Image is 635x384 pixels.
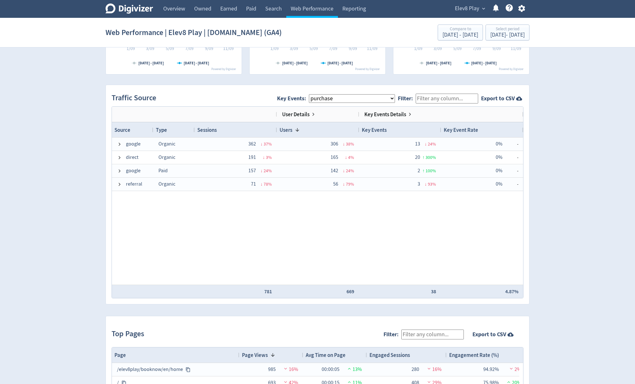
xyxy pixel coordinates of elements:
[505,288,518,295] span: 4.87%
[264,288,272,295] span: 781
[223,46,234,51] text: 11/09
[481,6,486,11] span: expand_more
[260,141,263,147] span: ↓
[449,352,499,359] span: Engagement Rate (%)
[398,95,416,102] label: Filter:
[414,46,422,51] text: 1/09
[264,141,272,147] span: 37 %
[126,178,142,190] span: referral
[329,46,337,51] text: 7/09
[346,366,362,373] span: 13%
[403,363,419,376] div: 280
[483,363,499,376] div: 94.92%
[158,141,175,147] span: Organic
[114,352,126,359] span: Page
[426,366,432,371] img: negative-performance.svg
[127,46,135,51] text: 1/09
[434,46,442,51] text: 3/09
[453,46,462,51] text: 5/09
[126,165,141,177] span: google
[248,141,256,147] span: 362
[306,352,346,359] span: Avg Time on Page
[418,167,420,174] span: 2
[428,181,436,187] span: 93 %
[346,168,354,174] span: 24 %
[260,181,263,187] span: ↓
[126,138,141,150] span: google
[211,67,236,71] text: Powered by Digivizer
[112,329,147,339] h2: Top Pages
[185,46,193,51] text: 7/09
[431,288,436,295] span: 38
[438,25,483,40] button: Compare to[DATE] - [DATE]
[242,352,268,359] span: Page Views
[426,154,436,160] span: 300 %
[502,138,518,150] span: -
[485,25,529,40] button: Select period[DATE]- [DATE]
[345,154,347,160] span: ↓
[166,46,174,51] text: 5/09
[442,32,478,38] div: [DATE] - [DATE]
[343,181,345,187] span: ↓
[471,60,497,66] text: [DATE] - [DATE]
[331,167,338,174] span: 142
[428,141,436,147] span: 24 %
[348,154,354,160] span: 4 %
[282,60,308,66] text: [DATE] - [DATE]
[277,95,309,102] label: Key Events:
[426,168,436,174] span: 100 %
[415,141,420,147] span: 13
[117,363,234,376] div: /elev8play/booknow/en/home
[310,46,318,51] text: 5/09
[264,181,272,187] span: 78 %
[333,181,338,187] span: 56
[158,154,175,160] span: Organic
[282,111,310,118] span: User Details
[347,288,354,295] span: 669
[401,330,464,339] input: Filter any column...
[197,126,217,133] span: Sessions
[367,46,377,51] text: 11/09
[455,4,479,14] span: Elev8 Play
[442,27,478,32] div: Compare to
[425,141,427,147] span: ↓
[112,93,159,103] h2: Traffic Source
[490,27,525,32] div: Select period
[290,46,298,51] text: 3/09
[362,126,387,133] span: Key Events
[343,141,345,147] span: ↓
[248,167,256,174] span: 157
[327,60,353,66] text: [DATE] - [DATE]
[502,151,518,164] span: -
[416,94,478,103] input: Filter any column...
[260,363,276,376] div: 985
[248,154,256,160] span: 191
[184,60,209,66] text: [DATE] - [DATE]
[114,126,130,133] span: Source
[496,181,502,187] span: 0%
[266,154,272,160] span: 3 %
[499,67,524,71] text: Powered by Digivizer
[270,46,279,51] text: 1/09
[502,165,518,177] span: -
[422,168,425,174] span: ↑
[496,167,502,174] span: 0%
[156,126,167,133] span: Type
[349,46,357,51] text: 9/09
[508,366,521,373] span: 2%
[138,60,164,66] text: [DATE] - [DATE]
[425,181,427,187] span: ↓
[158,167,168,174] span: Paid
[426,366,442,373] span: 16%
[511,46,521,51] text: 11/09
[473,46,481,51] text: 7/09
[418,181,420,187] span: 3
[502,178,518,190] span: -
[251,181,256,187] span: 71
[263,154,265,160] span: ↓
[146,46,154,51] text: 3/09
[346,366,353,371] img: positive-performance.svg
[422,154,425,160] span: ↑
[126,151,138,164] span: direct
[444,126,478,133] span: Key Event Rate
